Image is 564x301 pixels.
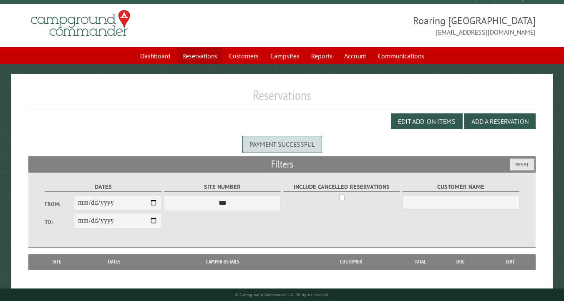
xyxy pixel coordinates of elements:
[283,182,400,192] label: Include Cancelled Reservations
[403,254,437,269] th: Total
[147,254,298,269] th: Camper Details
[33,254,82,269] th: Site
[28,87,536,110] h1: Reservations
[82,254,147,269] th: Dates
[265,48,305,64] a: Campsites
[299,254,403,269] th: Customer
[437,254,485,269] th: Due
[403,182,519,192] label: Customer Name
[45,200,74,208] label: From:
[484,254,536,269] th: Edit
[242,136,322,153] div: Payment successful
[135,48,176,64] a: Dashboard
[391,113,463,129] button: Edit Add-on Items
[235,292,329,297] small: © Campground Commander LLC. All rights reserved.
[464,113,536,129] button: Add a Reservation
[164,182,281,192] label: Site Number
[45,218,74,226] label: To:
[339,48,371,64] a: Account
[306,48,337,64] a: Reports
[28,156,536,172] h2: Filters
[28,7,133,40] img: Campground Commander
[224,48,264,64] a: Customers
[177,48,222,64] a: Reservations
[373,48,429,64] a: Communications
[282,14,536,37] span: Roaring [GEOGRAPHIC_DATA] [EMAIL_ADDRESS][DOMAIN_NAME]
[45,182,161,192] label: Dates
[510,158,534,171] button: Reset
